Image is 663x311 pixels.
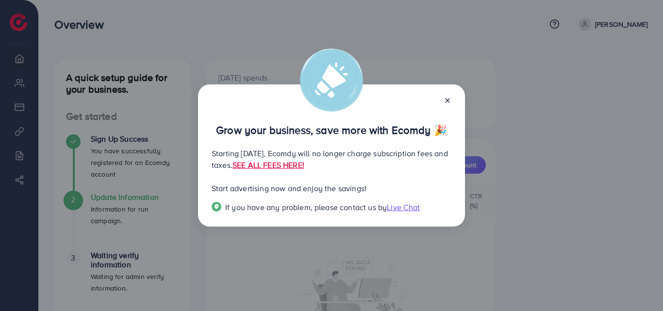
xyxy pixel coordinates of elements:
a: SEE ALL FEES HERE! [232,160,304,170]
span: If you have any problem, please contact us by [225,202,387,213]
img: Popup guide [212,202,221,212]
p: Starting [DATE], Ecomdy will no longer charge subscription fees and taxes. [212,147,451,171]
p: Start advertising now and enjoy the savings! [212,182,451,194]
span: Live Chat [387,202,420,213]
p: Grow your business, save more with Ecomdy 🎉 [212,124,451,136]
img: alert [300,49,363,112]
